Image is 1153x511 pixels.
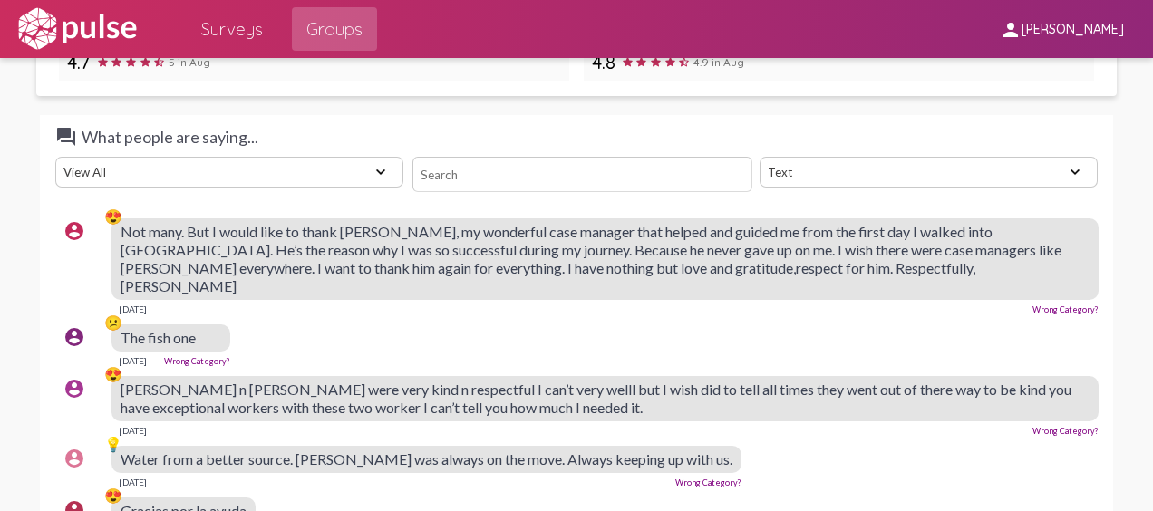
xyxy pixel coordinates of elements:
mat-icon: question_answer [55,126,77,148]
span: The fish one [121,329,196,346]
a: Wrong Category? [1032,426,1099,436]
a: Wrong Category? [1032,304,1099,314]
input: Search [412,157,752,192]
img: white-logo.svg [15,6,140,52]
span: Surveys [201,13,263,45]
span: Groups [306,13,363,45]
div: 😍 [104,487,122,505]
div: [DATE] [119,355,147,366]
a: Wrong Category? [164,356,230,366]
button: [PERSON_NAME] [985,12,1138,45]
mat-icon: person [1000,19,1022,41]
span: Not many. But I would like to thank [PERSON_NAME], my wonderful case manager that helped and guid... [121,223,1061,294]
a: Groups [292,7,377,51]
span: 4.8 [592,51,615,73]
span: [PERSON_NAME] [1022,22,1124,38]
div: [DATE] [119,304,147,314]
span: [PERSON_NAME] n [PERSON_NAME] were very kind n respectful I can’t very welll but I wish did to te... [121,381,1071,416]
div: [DATE] [119,425,147,436]
div: 😍 [104,207,122,226]
mat-icon: account_circle [63,378,85,400]
mat-icon: account_circle [63,448,85,469]
span: 5 in Aug [169,55,210,69]
mat-icon: account_circle [63,326,85,348]
div: [DATE] [119,477,147,487]
div: 💡 [104,435,122,453]
span: Water from a better source. [PERSON_NAME] was always on the move. Always keeping up with us. [121,450,732,468]
span: 4.9 in Aug [693,55,744,69]
span: 4.7 [67,51,91,73]
div: 😕 [104,313,122,332]
mat-icon: account_circle [63,220,85,242]
span: What people are saying... [55,126,327,148]
a: Surveys [187,7,277,51]
a: Wrong Category? [675,477,741,487]
div: 😍 [104,365,122,383]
